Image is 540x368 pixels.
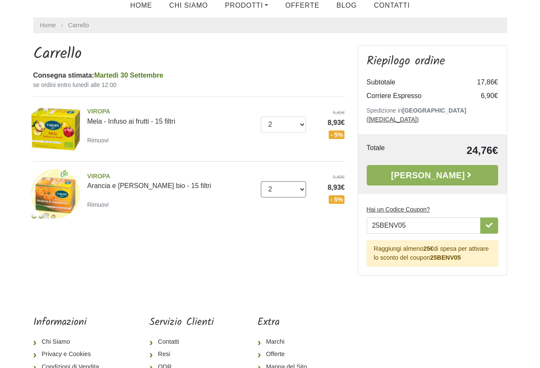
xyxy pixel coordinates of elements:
[33,81,345,90] small: se ordini entro lunedì alle 12:00
[87,199,112,210] a: Rimuovi
[149,336,214,348] a: Contatti
[87,107,254,116] span: VIROPA
[149,316,214,329] h5: Servizio Clienti
[329,130,345,139] span: - 5%
[367,205,430,214] label: Hai un Codice Coupon?
[68,22,89,29] a: Carrello
[149,348,214,361] a: Resi
[33,17,507,33] nav: breadcrumb
[87,201,109,208] small: Rimuovi
[367,75,464,89] td: Subtotale
[312,174,345,181] del: 9,40€
[312,118,345,128] span: 8,93€
[30,104,81,154] img: Mela - Infuso ai frutti - 15 filtri
[367,89,464,103] td: Corriere Espresso
[464,75,498,89] td: 17,86€
[367,165,498,185] a: [PERSON_NAME]
[367,106,498,124] p: Spedizione in
[30,168,81,219] img: Arancia e Mandarino bio - 15 filtri
[423,245,434,252] b: 25€
[357,316,507,346] iframe: fb:page Facebook Social Plugin
[87,107,254,125] a: VIROPAMela - Infuso ai frutti - 15 filtri
[464,89,498,103] td: 6,90€
[367,206,430,213] u: Hai un Codice Coupon?
[257,348,314,361] a: Offerte
[87,137,109,144] small: Rimuovi
[33,336,106,348] a: Chi Siamo
[367,143,415,158] td: Totale
[415,143,498,158] td: 24,76€
[33,70,345,81] div: Consegna stimata:
[257,336,314,348] a: Marchi
[33,316,106,329] h5: Informazioni
[312,183,345,193] span: 8,93€
[257,316,314,329] h5: Extra
[40,21,56,30] a: Home
[367,116,419,123] a: ([MEDICAL_DATA])
[430,254,461,261] b: 25BENV05
[94,72,163,79] span: Martedì 30 Settembre
[33,348,106,361] a: Privacy e Cookies
[367,241,498,267] div: Raggiungi almeno di spesa per attivare lo sconto del coupon
[367,54,498,69] h3: Riepilogo ordine
[87,135,112,145] a: Rimuovi
[329,195,345,204] span: - 5%
[403,107,467,114] b: [GEOGRAPHIC_DATA]
[312,109,345,116] del: 9,40€
[87,172,254,181] span: VIROPA
[367,217,481,234] input: Hai un Codice Coupon?
[87,172,254,190] a: VIROPAArancia e [PERSON_NAME] bio - 15 filtri
[33,45,345,64] h1: Carrello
